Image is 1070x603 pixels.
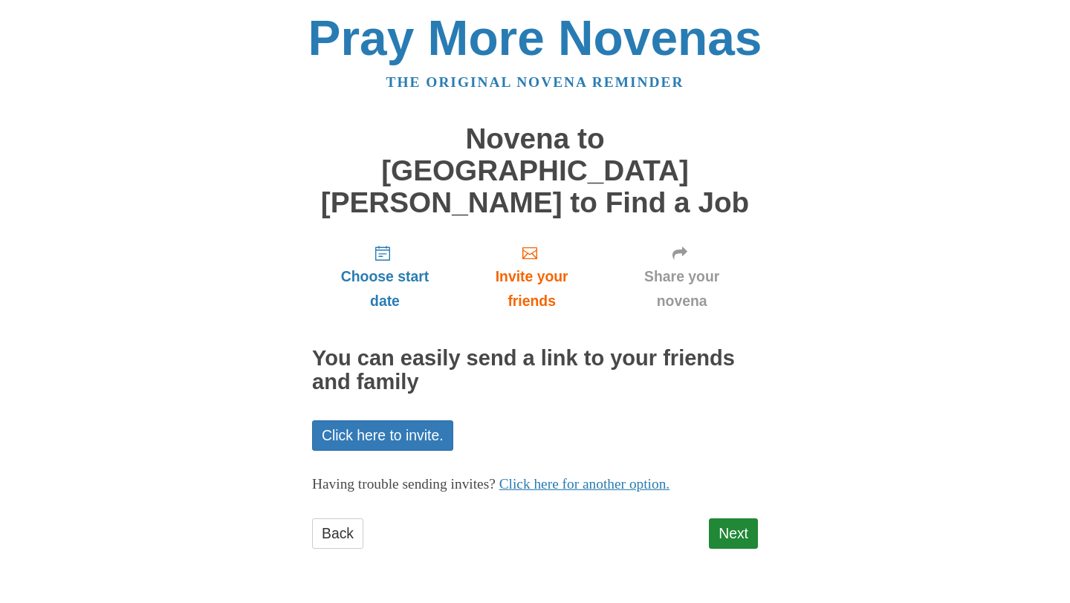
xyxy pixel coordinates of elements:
[312,233,458,322] a: Choose start date
[312,476,496,492] span: Having trouble sending invites?
[327,264,443,313] span: Choose start date
[312,420,453,451] a: Click here to invite.
[606,233,758,322] a: Share your novena
[312,347,758,394] h2: You can easily send a link to your friends and family
[386,74,684,90] a: The original novena reminder
[458,233,606,322] a: Invite your friends
[308,10,762,65] a: Pray More Novenas
[473,264,591,313] span: Invite your friends
[499,476,670,492] a: Click here for another option.
[709,518,758,549] a: Next
[620,264,743,313] span: Share your novena
[312,518,363,549] a: Back
[312,123,758,218] h1: Novena to [GEOGRAPHIC_DATA][PERSON_NAME] to Find a Job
